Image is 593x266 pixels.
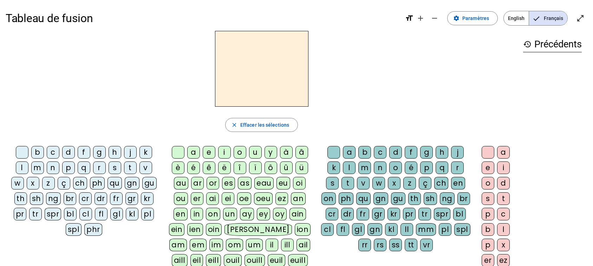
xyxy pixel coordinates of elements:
div: gl [110,208,123,220]
div: dr [95,192,107,205]
div: kr [387,208,400,220]
div: kl [385,223,398,236]
div: br [64,192,76,205]
div: ei [222,192,234,205]
div: eu [276,177,290,189]
div: h [436,146,448,159]
div: n [47,161,59,174]
div: oy [273,208,287,220]
div: on [206,208,220,220]
div: cr [326,208,338,220]
div: o [234,146,246,159]
div: s [326,177,339,189]
div: c [374,146,386,159]
div: ô [265,161,277,174]
div: z [42,177,55,189]
div: k [327,161,340,174]
mat-icon: close [231,122,237,128]
div: pr [403,208,416,220]
div: tr [29,208,42,220]
mat-icon: open_in_full [576,14,585,22]
div: fr [110,192,123,205]
div: cr [79,192,92,205]
div: gu [142,177,157,189]
div: ail [296,239,310,251]
div: eau [254,177,274,189]
div: l [343,161,356,174]
button: Paramètres [447,11,498,25]
div: ey [257,208,270,220]
span: Français [529,11,567,25]
div: l [497,223,510,236]
div: ain [289,208,306,220]
div: v [139,161,152,174]
div: n [374,161,386,174]
div: ç [58,177,70,189]
div: gr [125,192,138,205]
div: in [190,208,203,220]
div: au [174,177,188,189]
div: er [191,192,203,205]
div: p [482,239,494,251]
div: o [482,177,494,189]
div: phr [84,223,102,236]
div: t [341,177,354,189]
div: an [291,192,306,205]
div: kl [126,208,138,220]
div: oe [237,192,251,205]
div: mm [416,223,436,236]
div: oeu [254,192,273,205]
div: ai [206,192,219,205]
div: ï [249,161,262,174]
button: Diminuer la taille de la police [428,11,442,25]
div: fl [337,223,349,236]
div: cl [79,208,92,220]
div: en [451,177,465,189]
span: English [504,11,529,25]
div: ien [187,223,203,236]
div: ph [90,177,105,189]
div: spr [45,208,61,220]
div: pr [14,208,26,220]
div: tt [405,239,417,251]
div: am [169,239,187,251]
div: g [93,146,106,159]
div: d [62,146,75,159]
mat-icon: remove [430,14,439,22]
div: i [218,146,231,159]
div: th [408,192,421,205]
div: s [482,192,494,205]
div: dr [341,208,354,220]
div: ez [275,192,288,205]
div: e [482,161,494,174]
div: m [31,161,44,174]
div: û [280,161,293,174]
div: t [497,192,510,205]
div: i [497,161,510,174]
div: c [47,146,59,159]
div: d [497,177,510,189]
div: br [457,192,470,205]
div: a [343,146,356,159]
div: oin [206,223,222,236]
div: â [295,146,308,159]
div: or [207,177,219,189]
div: s [109,161,121,174]
div: em [190,239,207,251]
div: as [238,177,252,189]
div: x [497,239,510,251]
div: g [420,146,433,159]
div: x [388,177,400,189]
div: q [78,161,90,174]
div: a [187,146,200,159]
div: tr [418,208,431,220]
div: o [389,161,402,174]
div: rs [374,239,386,251]
div: y [265,146,277,159]
div: m [358,161,371,174]
div: b [358,146,371,159]
div: ion [295,223,311,236]
mat-icon: settings [453,15,460,21]
div: ë [218,161,231,174]
div: r [451,161,464,174]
